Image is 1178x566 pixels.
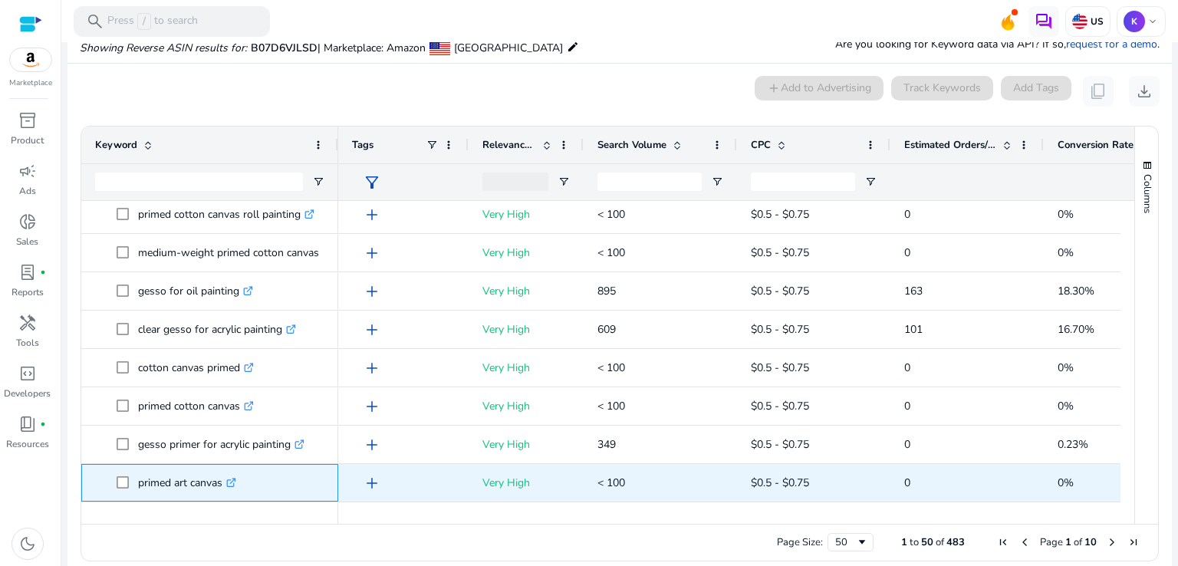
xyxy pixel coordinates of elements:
span: add [363,244,381,262]
span: add [363,321,381,339]
span: 101 [904,322,923,337]
span: 0% [1058,476,1074,490]
input: Search Volume Filter Input [597,173,702,191]
span: code_blocks [18,364,37,383]
span: 349 [597,437,616,452]
p: Marketplace [9,77,52,89]
mat-icon: edit [567,38,579,56]
span: < 100 [597,399,625,413]
span: Conversion Rate [1058,138,1134,152]
span: 0% [1058,207,1074,222]
span: $0.5 - $0.75 [751,476,809,490]
p: cotton canvas primed [138,352,254,383]
p: clear gesso for acrylic painting [138,314,296,345]
span: 10 [1084,535,1097,549]
span: of [1074,535,1082,549]
span: 0 [904,399,910,413]
p: Ads [19,184,36,198]
span: to [910,535,919,549]
span: 0% [1058,399,1074,413]
span: 163 [904,284,923,298]
p: Resources [6,437,49,451]
span: inventory_2 [18,111,37,130]
p: Very High [482,505,570,537]
span: 0 [904,437,910,452]
span: lab_profile [18,263,37,281]
span: fiber_manual_record [40,421,46,427]
span: 50 [921,535,933,549]
span: Relevance Score [482,138,536,152]
span: $0.5 - $0.75 [751,437,809,452]
span: 609 [597,322,616,337]
span: < 100 [597,207,625,222]
button: Open Filter Menu [312,176,324,188]
p: Very High [482,429,570,460]
div: Next Page [1106,536,1118,548]
p: gesso for oil painting [138,275,253,307]
span: add [363,206,381,224]
p: Tools [16,336,39,350]
span: 0 [904,245,910,260]
button: Open Filter Menu [864,176,877,188]
div: Page Size: [777,535,823,549]
span: keyboard_arrow_down [1147,15,1159,28]
p: Very High [482,314,570,345]
span: $0.5 - $0.75 [751,284,809,298]
p: K [1124,11,1145,32]
input: CPC Filter Input [751,173,855,191]
p: Developers [4,387,51,400]
input: Keyword Filter Input [95,173,303,191]
span: of [936,535,944,549]
span: donut_small [18,212,37,231]
p: Very High [482,352,570,383]
span: < 100 [597,245,625,260]
span: 483 [946,535,965,549]
span: < 100 [597,360,625,375]
span: add [363,282,381,301]
span: Search Volume [597,138,666,152]
span: 1 [1065,535,1071,549]
span: Columns [1140,174,1154,213]
p: Very High [482,275,570,307]
span: add [363,397,381,416]
div: Previous Page [1018,536,1031,548]
p: Very High [482,467,570,499]
button: download [1129,76,1160,107]
span: book_4 [18,415,37,433]
img: us.svg [1072,14,1088,29]
span: 0.23% [1058,437,1088,452]
span: $0.5 - $0.75 [751,360,809,375]
span: / [137,13,151,30]
span: < 100 [597,476,625,490]
p: primed canvas rolls wholesale [138,505,297,537]
p: Very High [482,199,570,230]
div: Page Size [828,533,874,551]
i: Showing Reverse ASIN results for: [80,41,247,55]
button: Open Filter Menu [558,176,570,188]
p: Sales [16,235,38,248]
span: [GEOGRAPHIC_DATA] [454,41,563,55]
span: dark_mode [18,535,37,553]
span: filter_alt [363,173,381,192]
span: download [1135,82,1153,100]
span: Estimated Orders/Month [904,138,996,152]
span: 895 [597,284,616,298]
p: medium-weight primed cotton canvas rolls [138,237,357,268]
p: US [1088,15,1104,28]
p: Press to search [107,13,198,30]
span: fiber_manual_record [40,269,46,275]
span: Tags [352,138,373,152]
span: 0 [904,207,910,222]
p: primed cotton canvas roll painting [138,199,314,230]
span: 18.30% [1058,284,1094,298]
span: 0% [1058,360,1074,375]
span: add [363,436,381,454]
span: 0 [904,476,910,490]
button: Open Filter Menu [711,176,723,188]
span: $0.5 - $0.75 [751,322,809,337]
p: Product [11,133,44,147]
span: $0.5 - $0.75 [751,207,809,222]
span: 0% [1058,245,1074,260]
span: $0.5 - $0.75 [751,245,809,260]
p: Very High [482,237,570,268]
